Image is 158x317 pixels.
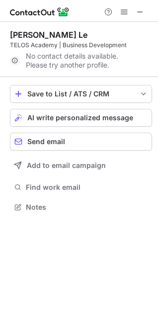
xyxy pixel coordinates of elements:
button: Send email [10,133,152,151]
span: Notes [26,203,148,212]
div: No contact details available. Please try another profile. [10,53,152,69]
span: Add to email campaign [27,161,106,169]
button: save-profile-one-click [10,85,152,103]
span: Find work email [26,183,148,192]
button: Add to email campaign [10,157,152,174]
span: AI write personalized message [27,114,133,122]
div: TELOS Academy | Business Development [10,41,152,50]
button: AI write personalized message [10,109,152,127]
img: ContactOut v5.3.10 [10,6,70,18]
div: [PERSON_NAME] Le [10,30,87,40]
button: Notes [10,200,152,214]
span: Send email [27,138,65,146]
button: Find work email [10,180,152,194]
div: Save to List / ATS / CRM [27,90,135,98]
